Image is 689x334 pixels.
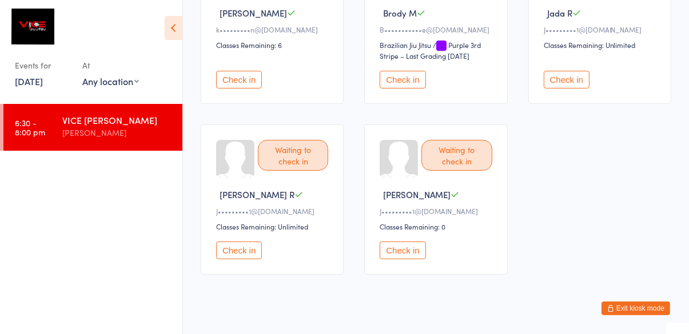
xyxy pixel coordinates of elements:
div: J•••••••••1@[DOMAIN_NAME] [216,206,332,216]
div: k•••••••••n@[DOMAIN_NAME] [216,25,332,34]
span: Brody M [383,7,417,19]
div: Events for [15,56,71,75]
div: Classes Remaining: Unlimited [216,222,332,231]
span: [PERSON_NAME] R [220,188,294,200]
div: Classes Remaining: Unlimited [544,40,659,50]
button: Check in [544,71,590,88]
button: Check in [216,71,262,88]
span: [PERSON_NAME] [383,188,451,200]
span: [PERSON_NAME] [220,7,287,19]
div: Any location [82,75,139,87]
button: Check in [380,242,425,259]
a: 6:30 -8:00 pmVICE [PERSON_NAME][PERSON_NAME] [3,104,182,151]
div: VICE [PERSON_NAME] [62,114,173,126]
div: Classes Remaining: 0 [380,222,495,231]
div: Waiting to check in [258,140,328,171]
button: Exit kiosk mode [602,301,670,315]
button: Check in [216,242,262,259]
div: At [82,56,139,75]
div: J•••••••••1@[DOMAIN_NAME] [380,206,495,216]
div: Classes Remaining: 6 [216,40,332,50]
span: Jada R [547,7,572,19]
time: 6:30 - 8:00 pm [15,118,45,136]
div: B•••••••••••e@[DOMAIN_NAME] [380,25,495,34]
div: [PERSON_NAME] [62,126,173,139]
a: [DATE] [15,75,43,87]
img: Moranbah Martial Arts [11,9,54,45]
div: Brazilian Jiu Jitsu [380,40,431,50]
div: Waiting to check in [421,140,492,171]
button: Check in [380,71,425,88]
div: J•••••••••1@[DOMAIN_NAME] [544,25,659,34]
